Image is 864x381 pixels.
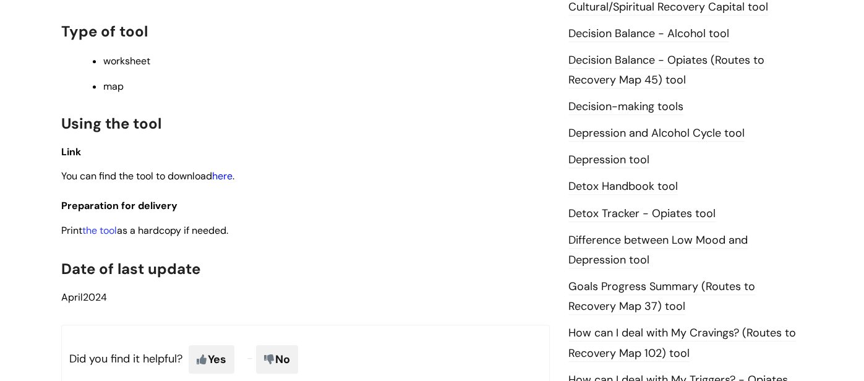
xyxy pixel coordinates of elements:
[61,169,234,182] span: You can find the tool to download .
[568,99,683,115] a: Decision-making tools
[61,22,148,41] span: Type of tool
[256,345,298,374] span: No
[212,169,233,182] a: here
[82,224,228,237] span: as a hardcopy if needed.
[568,325,796,361] a: How can I deal with My Cravings? (Routes to Recovery Map 102) tool
[61,291,83,304] span: April
[61,259,200,278] span: Date of last update
[61,224,82,237] span: Print
[568,206,716,222] a: Detox Tracker - Opiates tool
[568,179,678,195] a: Detox Handbook tool
[103,54,150,67] span: worksheet
[61,199,178,212] span: Preparation for delivery
[61,291,107,304] span: 2024
[61,145,81,158] span: Link
[189,345,234,374] span: Yes
[82,224,117,237] a: the tool
[568,53,764,88] a: Decision Balance - Opiates (Routes to Recovery Map 45) tool
[103,80,124,93] span: map
[568,126,745,142] a: Depression and Alcohol Cycle tool
[61,114,161,133] span: Using the tool
[568,279,755,315] a: Goals Progress Summary (Routes to Recovery Map 37) tool
[568,233,748,268] a: Difference between Low Mood and Depression tool
[568,26,729,42] a: Decision Balance - Alcohol tool
[568,152,649,168] a: Depression tool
